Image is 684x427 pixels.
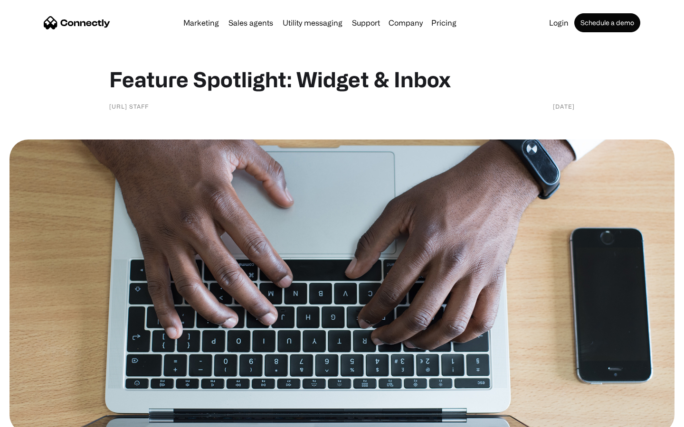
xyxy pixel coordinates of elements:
a: Utility messaging [279,19,346,27]
a: Schedule a demo [574,13,640,32]
h1: Feature Spotlight: Widget & Inbox [109,66,575,92]
aside: Language selected: English [9,410,57,424]
a: Login [545,19,572,27]
a: Sales agents [225,19,277,27]
ul: Language list [19,410,57,424]
a: Support [348,19,384,27]
a: Marketing [180,19,223,27]
div: [DATE] [553,102,575,111]
div: Company [389,16,423,29]
a: Pricing [427,19,460,27]
div: [URL] staff [109,102,149,111]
